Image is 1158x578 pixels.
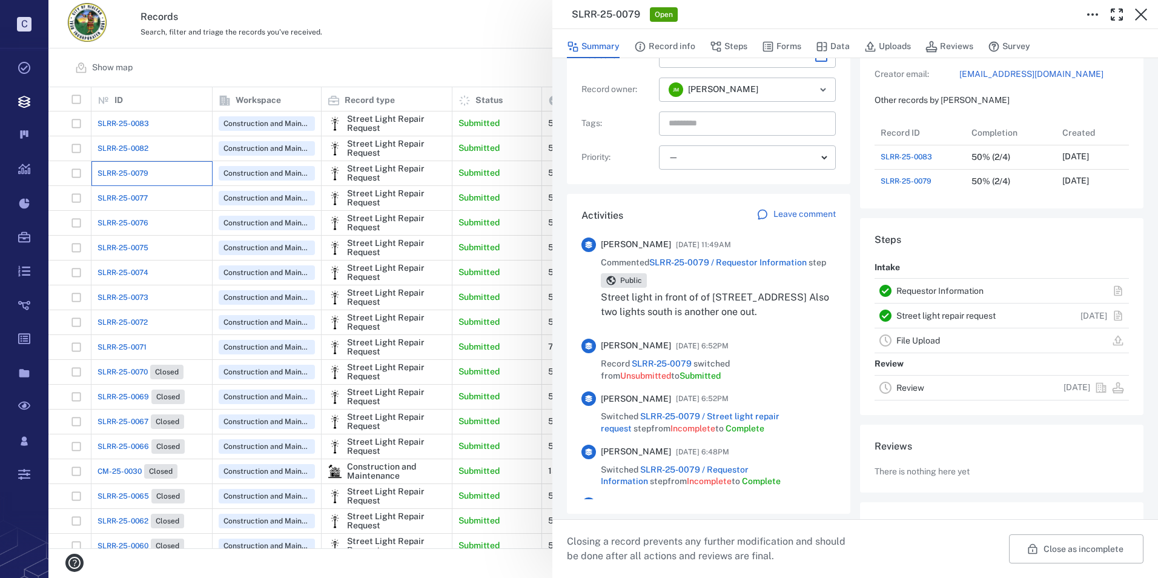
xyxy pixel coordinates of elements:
[1062,151,1089,163] p: [DATE]
[581,118,654,130] p: Tags :
[756,208,836,223] a: Leave comment
[676,445,729,459] span: [DATE] 6:48PM
[726,424,764,433] span: Complete
[601,257,826,269] span: Commented step
[601,340,671,352] span: [PERSON_NAME]
[959,68,1129,81] a: [EMAIL_ADDRESS][DOMAIN_NAME]
[896,311,996,321] a: Street light repair request
[601,464,836,488] span: Switched step from to
[649,257,807,267] a: SLRR-25-0079 / Requestor Information
[762,35,801,58] button: Forms
[875,353,904,375] p: Review
[881,176,931,187] a: SLRR-25-0079
[634,35,695,58] button: Record info
[875,95,1129,107] p: Other records by [PERSON_NAME]
[572,7,640,22] h3: SLRR-25-0079
[1009,534,1143,563] button: Close as incomplete
[567,35,620,58] button: Summary
[896,286,984,296] a: Requestor Information
[601,465,749,487] a: SLRR-25-0079 / Requestor Information
[971,153,1010,162] div: 50% (2/4)
[875,257,900,279] p: Intake
[676,497,729,512] span: [DATE] 6:48PM
[1056,121,1147,145] div: Created
[1062,175,1089,187] p: [DATE]
[1129,2,1153,27] button: Close
[601,499,671,511] span: [PERSON_NAME]
[742,476,781,486] span: Complete
[652,10,675,20] span: Open
[601,411,836,434] span: Switched step from to
[581,208,623,223] h6: Activities
[875,466,970,478] p: There is nothing here yet
[860,425,1143,502] div: ReviewsThere is nothing here yet
[896,383,924,393] a: Review
[27,8,52,19] span: Help
[1080,2,1105,27] button: Toggle to Edit Boxes
[1062,116,1095,150] div: Created
[815,81,832,98] button: Open
[620,371,671,380] span: Unsubmitted
[965,121,1056,145] div: Completion
[1080,310,1107,322] p: [DATE]
[567,534,855,563] p: Closing a record prevents any further modification and should be done after all actions and revie...
[687,476,732,486] span: Incomplete
[1064,382,1090,394] p: [DATE]
[676,238,731,252] span: [DATE] 11:49AM
[875,121,965,145] div: Record ID
[680,371,721,380] span: Submitted
[860,218,1143,425] div: StepsIntakeRequestor InformationStreet light repair request[DATE]File UploadReviewReview[DATE]
[632,359,692,368] a: SLRR-25-0079
[601,358,836,382] span: Record switched from to
[669,82,683,97] div: J M
[971,177,1010,186] div: 50% (2/4)
[676,339,729,353] span: [DATE] 6:52PM
[860,3,1143,218] div: Citizen infoCreator name:[PERSON_NAME]Creator email:[EMAIL_ADDRESS][DOMAIN_NAME]Other records by ...
[17,17,31,32] p: C
[581,84,654,96] p: Record owner :
[881,151,932,162] a: SLRR-25-0083
[688,84,758,96] span: [PERSON_NAME]
[601,446,671,458] span: [PERSON_NAME]
[618,276,644,286] span: Public
[601,411,779,433] a: SLRR-25-0079 / Street light repair request
[925,35,973,58] button: Reviews
[567,194,850,523] div: ActivitiesLeave comment[PERSON_NAME][DATE] 11:49AMCommentedSLRR-25-0079 / Requestor Information s...
[670,424,715,433] span: Incomplete
[875,233,1129,247] h6: Steps
[864,35,911,58] button: Uploads
[816,35,850,58] button: Data
[875,439,1129,454] h6: Reviews
[773,208,836,221] p: Leave comment
[881,116,920,150] div: Record ID
[710,35,747,58] button: Steps
[676,391,729,406] span: [DATE] 6:52PM
[1105,2,1129,27] button: Toggle Fullscreen
[601,393,671,405] span: [PERSON_NAME]
[896,336,940,345] a: File Upload
[971,116,1017,150] div: Completion
[601,239,671,251] span: [PERSON_NAME]
[988,35,1030,58] button: Survey
[669,150,816,164] div: —
[875,68,959,81] p: Creator email:
[581,151,654,164] p: Priority :
[601,290,836,319] p: Street light in front of of [STREET_ADDRESS] Also two lights south is another one out.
